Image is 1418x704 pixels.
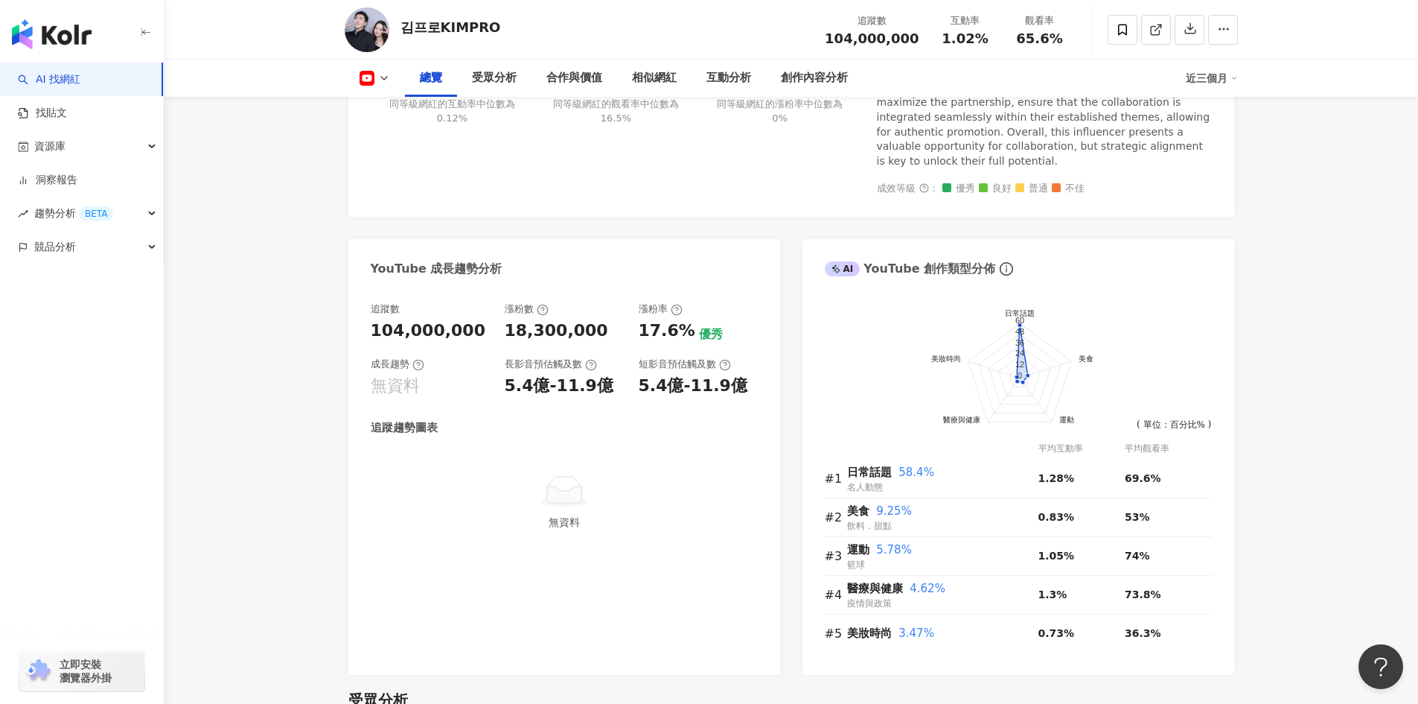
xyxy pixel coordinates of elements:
span: 運動 [847,543,869,556]
span: 醫療與健康 [847,582,903,595]
span: 16.5% [601,112,631,124]
div: #1 [825,469,847,488]
span: 5.78% [876,543,912,556]
span: 競品分析 [34,230,76,264]
div: BETA [79,206,113,221]
div: 同等級網紅的互動率中位數為 [387,98,517,124]
div: 18,300,000 [505,320,608,343]
span: 1.28% [1038,472,1075,484]
div: 漲粉數 [505,302,549,316]
text: 0 [1017,371,1021,380]
span: 普通 [1015,183,1048,194]
img: logo [12,19,92,49]
div: 優秀 [699,326,723,343]
span: 美食 [847,504,869,518]
span: 3.47% [898,627,934,640]
div: 長影音預估觸及數 [505,358,597,371]
span: 不佳 [1052,183,1085,194]
span: info-circle [997,260,1015,278]
span: 0.73% [1038,627,1075,639]
span: 名人動態 [847,482,883,492]
div: 總覽 [420,69,442,87]
div: AI [825,261,860,276]
span: 0.12% [437,112,467,124]
div: 5.4億-11.9億 [639,375,747,398]
span: 日常話題 [847,466,892,479]
span: 立即安裝 瀏覽器外掛 [60,658,112,685]
div: #3 [825,547,847,565]
div: 平均觀看率 [1125,442,1212,456]
text: 36 [1015,338,1023,347]
span: 36.3% [1125,627,1161,639]
text: 醫療與健康 [943,416,980,424]
a: 洞察報告 [18,173,77,188]
text: 美妝時尚 [930,355,960,363]
text: 24 [1015,349,1023,358]
text: 運動 [1058,416,1073,424]
div: 無資料 [371,375,420,398]
div: #5 [825,624,847,643]
span: 74% [1125,550,1150,562]
div: 受眾分析 [472,69,517,87]
span: 0.83% [1038,511,1075,523]
span: 資源庫 [34,130,66,163]
div: 無資料 [377,514,752,530]
div: #2 [825,508,847,527]
div: 互動率 [937,13,994,28]
a: 找貼文 [18,106,67,121]
span: 飲料．甜點 [847,521,892,531]
a: searchAI 找網紅 [18,72,80,87]
div: 觀看率 [1012,13,1068,28]
div: 成長趨勢 [371,358,424,371]
text: 12 [1015,360,1023,369]
div: 近三個月 [1186,66,1238,90]
div: 5.4億-11.9億 [505,375,613,398]
span: 1.05% [1038,550,1075,562]
iframe: Help Scout Beacon - Open [1358,644,1403,689]
div: YouTube 成長趨勢分析 [371,261,502,277]
div: 創作內容分析 [781,69,848,87]
span: 58.4% [898,466,934,479]
div: 追蹤趨勢圖表 [371,420,438,436]
div: 追蹤數 [371,302,400,316]
span: 104,000,000 [825,31,919,46]
div: YouTube 創作類型分佈 [825,261,996,277]
text: 60 [1015,317,1023,326]
div: 平均互動率 [1038,442,1125,456]
div: 成效等級 ： [877,183,1212,194]
div: 김프로KIMPRO [400,18,501,37]
span: 69.6% [1125,472,1161,484]
div: 同等級網紅的觀看率中位數為 [551,98,681,124]
text: 48 [1015,327,1023,336]
img: chrome extension [24,659,53,683]
span: 良好 [979,183,1012,194]
div: 追蹤數 [825,13,919,28]
span: 65.6% [1016,31,1062,46]
span: 1.3% [1038,589,1067,600]
span: 疫情與政策 [847,598,892,609]
span: 1.02% [942,31,988,46]
div: 互動分析 [706,69,751,87]
a: chrome extension立即安裝 瀏覽器外掛 [19,651,144,691]
div: 17.6% [639,320,695,343]
div: 短影音預估觸及數 [639,358,731,371]
span: 53% [1125,511,1150,523]
div: 合作與價值 [546,69,602,87]
text: 美食 [1079,355,1093,363]
span: 73.8% [1125,589,1161,600]
div: #4 [825,586,847,604]
img: KOL Avatar [345,7,389,52]
div: 相似網紅 [632,69,677,87]
span: 優秀 [942,183,975,194]
span: 0% [772,112,788,124]
div: 同等級網紅的漲粉率中位數為 [715,98,845,124]
span: 籃球 [847,559,865,570]
span: 趨勢分析 [34,197,113,230]
text: 日常話題 [1005,310,1035,318]
div: 104,000,000 [371,320,485,343]
span: 9.25% [876,504,912,518]
span: 美妝時尚 [847,627,892,640]
span: rise [18,209,28,219]
span: 4.62% [910,582,945,595]
div: 漲粉率 [639,302,683,316]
